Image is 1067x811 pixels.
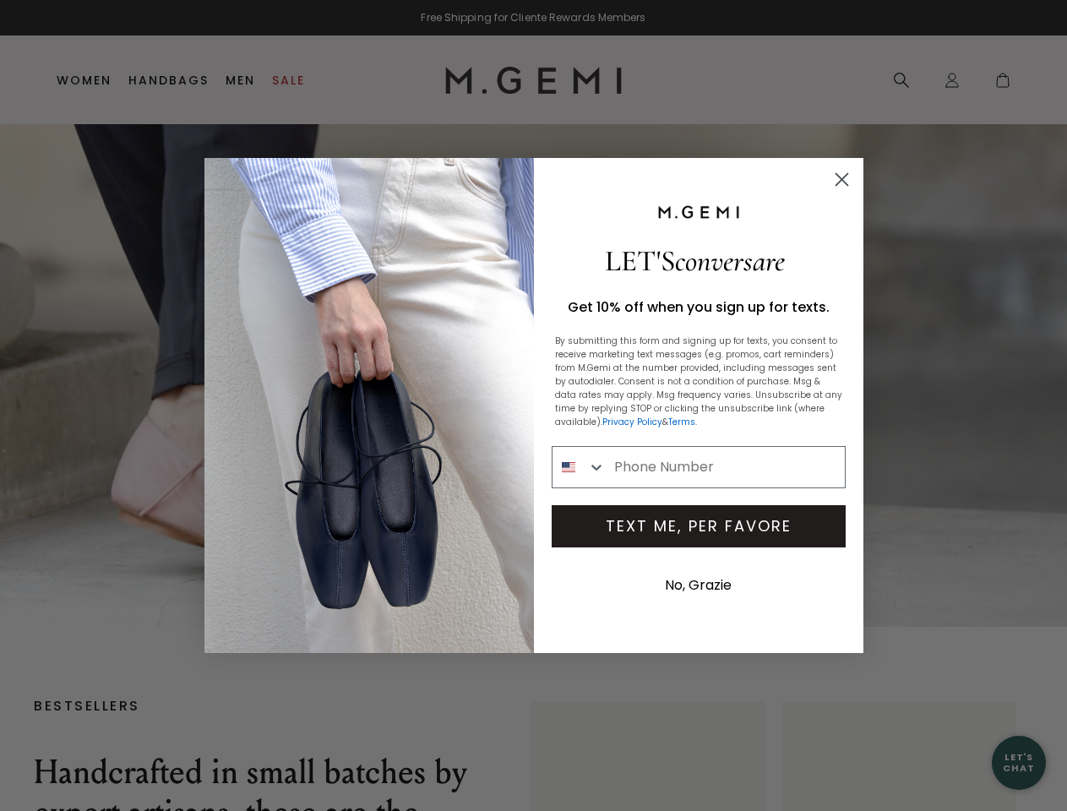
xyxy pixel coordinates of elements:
a: Terms [668,416,695,428]
button: TEXT ME, PER FAVORE [552,505,846,547]
button: No, Grazie [656,564,740,607]
span: LET'S [605,243,785,279]
button: Search Countries [553,447,607,487]
span: Get 10% off when you sign up for texts. [568,297,830,317]
button: Close dialog [827,165,857,194]
input: Phone Number [606,447,844,487]
p: By submitting this form and signing up for texts, you consent to receive marketing text messages ... [555,335,842,429]
img: M.Gemi [656,204,741,220]
a: Privacy Policy [602,416,662,428]
span: conversare [675,243,785,279]
img: United States [562,460,575,474]
img: The Una [204,158,534,652]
